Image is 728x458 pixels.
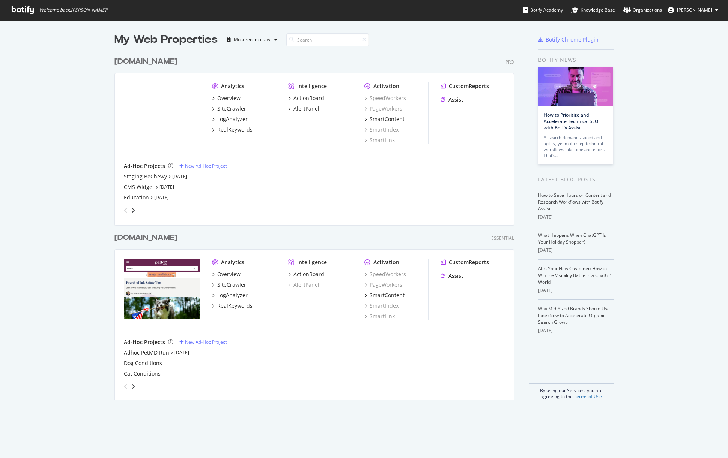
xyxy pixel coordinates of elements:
a: Overview [212,94,241,102]
a: Why Mid-Sized Brands Should Use IndexNow to Accelerate Organic Search Growth [538,305,610,325]
button: [PERSON_NAME] [662,4,724,16]
div: CustomReports [449,82,489,90]
a: ActionBoard [288,94,324,102]
div: New Ad-Hoc Project [185,339,227,345]
a: SmartContent [364,115,405,123]
div: Latest Blog Posts [538,175,614,184]
div: SmartLink [364,136,395,144]
a: AI Is Your New Customer: How to Win the Visibility Battle in a ChatGPT World [538,265,614,285]
div: [DATE] [538,327,614,334]
a: Overview [212,271,241,278]
a: Staging BeChewy [124,173,167,180]
a: RealKeywords [212,302,253,310]
img: www.chewy.com [124,82,200,143]
div: Knowledge Base [571,6,615,14]
div: Intelligence [297,259,327,266]
div: SiteCrawler [217,281,246,289]
div: [DOMAIN_NAME] [114,232,177,243]
a: Adhoc PetMD Run [124,349,169,356]
a: [DOMAIN_NAME] [114,232,180,243]
a: Assist [441,272,463,280]
a: SpeedWorkers [364,94,406,102]
div: Analytics [221,259,244,266]
div: SmartContent [370,292,405,299]
div: Assist [448,96,463,103]
a: SpeedWorkers [364,271,406,278]
div: LogAnalyzer [217,115,248,123]
a: Botify Chrome Plugin [538,36,599,43]
a: LogAnalyzer [212,292,248,299]
a: CMS Widget [124,183,154,191]
div: My Web Properties [114,32,218,47]
div: ActionBoard [293,94,324,102]
a: SiteCrawler [212,281,246,289]
div: SiteCrawler [217,105,246,112]
div: Organizations [623,6,662,14]
a: PageWorkers [364,281,402,289]
div: Overview [217,94,241,102]
input: Search [286,33,369,46]
span: Welcome back, [PERSON_NAME] ! [39,7,107,13]
div: Most recent crawl [234,37,271,42]
div: angle-left [121,380,131,392]
a: SmartLink [364,313,395,320]
div: SmartContent [370,115,405,123]
div: Ad-Hoc Projects [124,162,165,170]
div: RealKeywords [217,126,253,133]
a: [DATE] [154,194,169,201]
a: How to Save Hours on Content and Research Workflows with Botify Assist [538,192,611,212]
div: Analytics [221,82,244,90]
a: AlertPanel [288,281,319,289]
div: grid [114,47,520,400]
div: SmartIndex [364,302,399,310]
div: AlertPanel [293,105,319,112]
a: Cat Conditions [124,370,161,377]
div: angle-left [121,204,131,216]
a: SiteCrawler [212,105,246,112]
img: How to Prioritize and Accelerate Technical SEO with Botify Assist [538,67,613,106]
a: [DATE] [172,173,187,180]
a: CustomReports [441,82,489,90]
a: AlertPanel [288,105,319,112]
a: [DATE] [174,349,189,356]
a: [DOMAIN_NAME] [114,56,180,67]
a: Assist [441,96,463,103]
div: CustomReports [449,259,489,266]
div: angle-right [131,383,136,390]
div: [DOMAIN_NAME] [114,56,177,67]
div: AI search demands speed and agility, yet multi-step technical workflows take time and effort. Tha... [544,135,608,159]
div: Botify news [538,56,614,64]
div: Intelligence [297,82,327,90]
a: CustomReports [441,259,489,266]
div: Essential [491,235,514,241]
a: Terms of Use [574,393,602,400]
a: Education [124,194,149,201]
div: [DATE] [538,287,614,294]
a: [DATE] [159,184,174,190]
a: SmartIndex [364,126,399,133]
div: Overview [217,271,241,278]
div: By using our Services, you are agreeing to the [529,383,614,400]
a: Dog Conditions [124,359,162,367]
div: ActionBoard [293,271,324,278]
button: Most recent crawl [224,34,280,46]
div: Botify Chrome Plugin [546,36,599,43]
a: LogAnalyzer [212,115,248,123]
a: SmartContent [364,292,405,299]
div: Pro [505,59,514,65]
a: PageWorkers [364,105,402,112]
div: Botify Academy [523,6,563,14]
a: RealKeywords [212,126,253,133]
span: Andrew Green [677,7,712,13]
img: www.petmd.com [124,259,200,319]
